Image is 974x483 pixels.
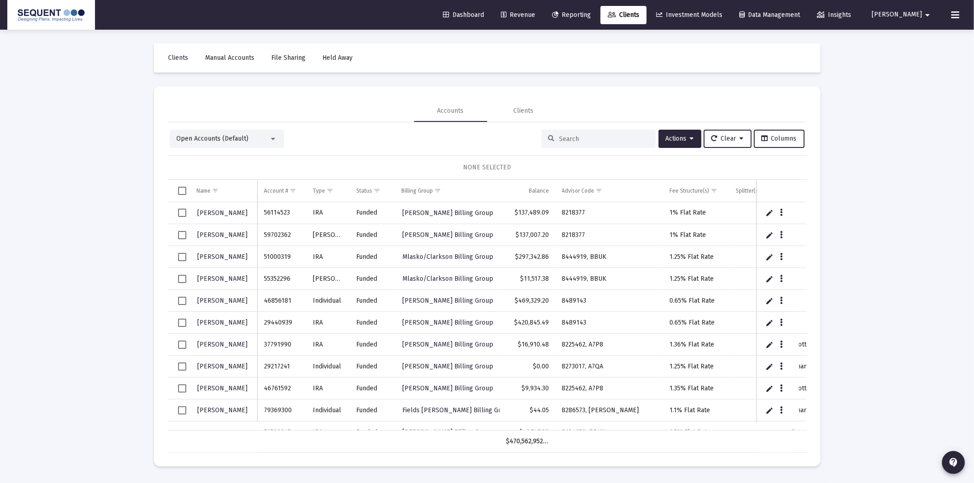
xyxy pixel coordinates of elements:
[556,421,663,443] td: 8134650, BBUH
[14,6,88,24] img: Dashboard
[556,224,663,246] td: 8218377
[401,338,494,351] a: [PERSON_NAME] Billing Group
[670,187,710,194] div: Fee Structure(s)
[258,356,306,378] td: 29217241
[306,399,350,421] td: Individual
[161,49,196,67] a: Clients
[395,180,500,202] td: Column Billing Group
[402,297,493,304] span: [PERSON_NAME] Billing Group
[306,312,350,334] td: IRA
[175,163,800,172] div: NONE SELECTED
[401,404,513,417] a: Fields [PERSON_NAME] Billing Group
[500,246,555,268] td: $297,342.86
[711,187,718,194] span: Show filter options for column 'Fee Structure(s)'
[663,312,730,334] td: 0.65% Flat Rate
[401,294,494,307] a: [PERSON_NAME] Billing Group
[765,341,774,349] a: Edit
[666,135,694,142] span: Actions
[649,6,730,24] a: Investment Models
[178,253,186,261] div: Select row
[197,360,249,373] a: [PERSON_NAME]
[556,399,663,421] td: 8286573, [PERSON_NAME]
[739,11,800,19] span: Data Management
[258,290,306,312] td: 46856181
[306,290,350,312] td: Individual
[258,180,306,202] td: Column Account #
[306,334,350,356] td: IRA
[290,187,296,194] span: Show filter options for column 'Account #'
[663,224,730,246] td: 1% Flat Rate
[258,312,306,334] td: 29440939
[506,437,549,446] div: $470,562,952.92
[437,106,464,115] div: Accounts
[765,275,774,283] a: Edit
[500,224,555,246] td: $137,007.20
[306,224,350,246] td: [PERSON_NAME]
[663,268,730,290] td: 1.25% Flat Rate
[306,202,350,224] td: IRA
[514,106,534,115] div: Clients
[436,6,491,24] a: Dashboard
[401,425,494,439] a: [PERSON_NAME] Billing Group
[197,228,249,241] a: [PERSON_NAME]
[264,187,288,194] div: Account #
[357,362,389,371] div: Funded
[402,341,493,348] span: [PERSON_NAME] Billing Group
[258,334,306,356] td: 37791990
[596,187,603,194] span: Show filter options for column 'Advisor Code'
[198,209,248,217] span: [PERSON_NAME]
[552,11,591,19] span: Reporting
[198,297,248,304] span: [PERSON_NAME]
[663,290,730,312] td: 0.65% Flat Rate
[872,11,922,19] span: [PERSON_NAME]
[197,404,249,417] a: [PERSON_NAME]
[663,180,730,202] td: Column Fee Structure(s)
[357,208,389,217] div: Funded
[401,272,494,285] a: Mlasko/Clarkson Billing Group
[178,341,186,349] div: Select row
[357,428,389,437] div: Funded
[500,180,555,202] td: Column Balance
[500,268,555,290] td: $11,517.38
[357,252,389,262] div: Funded
[197,250,249,263] a: [PERSON_NAME]
[434,187,441,194] span: Show filter options for column 'Billing Group'
[401,360,494,373] a: [PERSON_NAME] Billing Group
[663,246,730,268] td: 1.25% Flat Rate
[401,250,494,263] a: Mlasko/Clarkson Billing Group
[178,187,186,195] div: Select all
[178,384,186,393] div: Select row
[168,180,807,453] div: Data grid
[711,135,744,142] span: Clear
[765,362,774,371] a: Edit
[198,406,248,414] span: [PERSON_NAME]
[357,318,389,327] div: Funded
[357,406,389,415] div: Funded
[556,334,663,356] td: 8225462, A7P8
[178,297,186,305] div: Select row
[168,54,189,62] span: Clients
[306,356,350,378] td: Individual
[600,6,647,24] a: Clients
[500,399,555,421] td: $44.05
[198,319,248,326] span: [PERSON_NAME]
[178,231,186,239] div: Select row
[922,6,933,24] mat-icon: arrow_drop_down
[765,253,774,261] a: Edit
[264,49,313,67] a: File Sharing
[556,202,663,224] td: 8218377
[357,231,389,240] div: Funded
[500,290,555,312] td: $469,329.20
[501,11,535,19] span: Revenue
[306,246,350,268] td: IRA
[663,399,730,421] td: 1.1% Flat Rate
[198,384,248,392] span: [PERSON_NAME]
[817,11,851,19] span: Insights
[401,206,494,220] a: [PERSON_NAME] Billing Group
[178,362,186,371] div: Select row
[357,340,389,349] div: Funded
[663,334,730,356] td: 1.36% Flat Rate
[258,224,306,246] td: 59702362
[197,382,249,395] a: [PERSON_NAME]
[500,312,555,334] td: $420,845.49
